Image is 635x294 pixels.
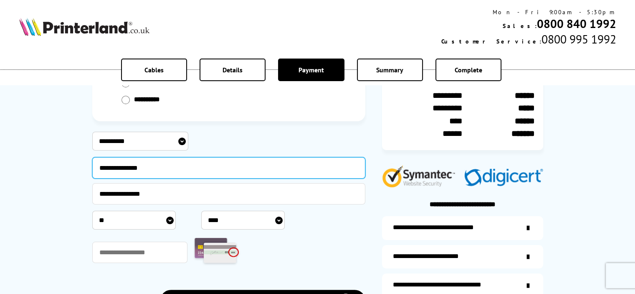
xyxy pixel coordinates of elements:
[536,16,616,31] a: 0800 840 1992
[144,66,164,74] span: Cables
[382,216,543,240] a: additional-ink
[19,18,149,36] img: Printerland Logo
[223,66,243,74] span: Details
[382,245,543,269] a: items-arrive
[541,31,616,47] span: 0800 995 1992
[502,22,536,30] span: Sales:
[441,8,616,16] div: Mon - Fri 9:00am - 5:30pm
[441,38,541,45] span: Customer Service:
[376,66,403,74] span: Summary
[299,66,324,74] span: Payment
[455,66,482,74] span: Complete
